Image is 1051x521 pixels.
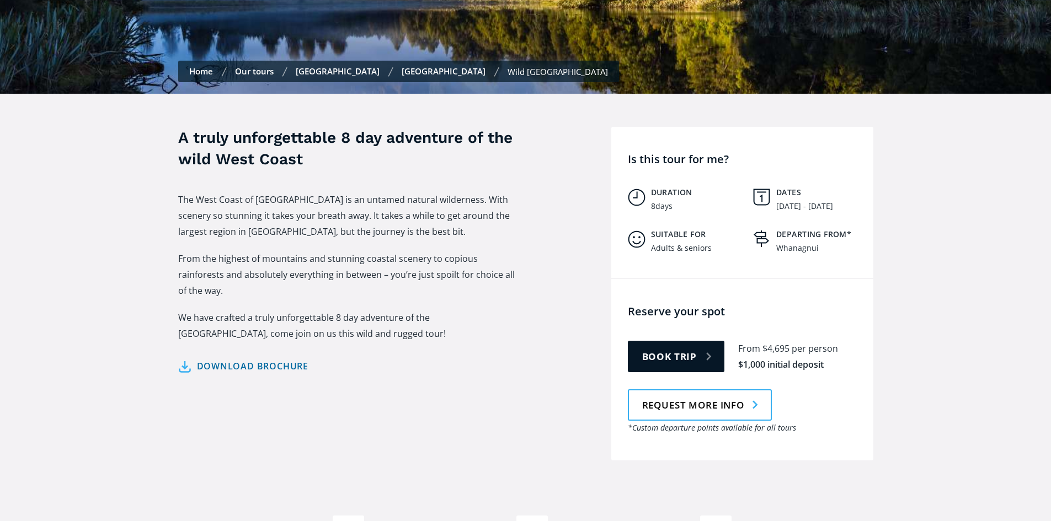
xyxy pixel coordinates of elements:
[628,389,772,421] a: Request more info
[651,187,743,197] h5: Duration
[776,187,868,197] h5: Dates
[402,66,486,77] a: [GEOGRAPHIC_DATA]
[178,192,520,240] p: The West Coast of [GEOGRAPHIC_DATA] is an untamed natural wilderness. With scenery so stunning it...
[776,244,819,253] div: Whanagnui
[628,422,796,433] em: *Custom departure points available for all tours
[178,358,309,374] a: Download brochure
[628,152,868,166] h4: Is this tour for me?
[178,310,520,342] p: We have crafted a truly unforgettable 8 day adventure of the [GEOGRAPHIC_DATA], come join on us t...
[767,358,824,371] div: initial deposit
[178,127,520,170] h3: A truly unforgettable 8 day adventure of the wild West Coast
[738,342,760,355] div: From
[762,342,789,355] div: $4,695
[655,202,673,211] div: days
[651,229,743,239] h5: Suitable for
[178,61,619,82] nav: Breadcrumbs
[296,66,380,77] a: [GEOGRAPHIC_DATA]
[792,342,838,355] div: per person
[508,66,608,77] div: Wild [GEOGRAPHIC_DATA]
[178,251,520,299] p: From the highest of mountains and stunning coastal scenery to copious rainforests and absolutely ...
[628,304,868,319] h4: Reserve your spot
[651,244,712,253] div: Adults & seniors
[776,202,833,211] div: [DATE] - [DATE]
[738,358,765,371] div: $1,000
[235,66,274,77] a: Our tours
[651,202,655,211] div: 8
[776,229,868,239] h5: Departing from*
[628,341,725,372] a: Book trip
[189,66,213,77] a: Home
